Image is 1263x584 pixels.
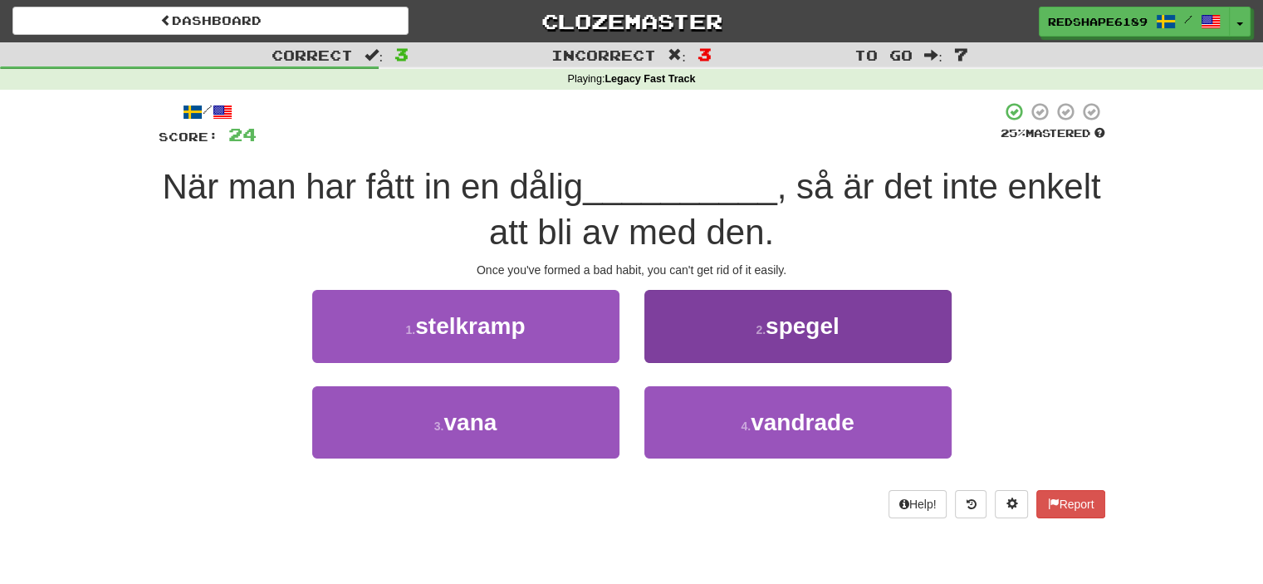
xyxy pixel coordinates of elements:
[583,167,777,206] span: __________
[954,44,968,64] span: 7
[1001,126,1026,140] span: 25 %
[434,420,444,433] small: 3 .
[741,420,751,433] small: 4 .
[415,313,525,339] span: stelkramp
[551,47,656,63] span: Incorrect
[159,130,218,144] span: Score:
[406,323,416,336] small: 1 .
[1048,14,1148,29] span: RedShape6189
[433,7,830,36] a: Clozemaster
[698,44,712,64] span: 3
[1184,13,1192,25] span: /
[12,7,409,35] a: Dashboard
[162,167,583,206] span: När man har fått in en dålig
[159,262,1105,278] div: Once you've formed a bad habit, you can't get rid of it easily.
[443,410,497,435] span: vana
[228,124,257,145] span: 24
[924,48,942,62] span: :
[1039,7,1230,37] a: RedShape6189 /
[644,290,952,362] button: 2.spegel
[312,290,619,362] button: 1.stelkramp
[889,490,947,518] button: Help!
[751,410,854,435] span: vandrade
[644,386,952,459] button: 4.vandrade
[394,44,409,64] span: 3
[955,490,986,518] button: Round history (alt+y)
[312,386,619,459] button: 3.vana
[272,47,353,63] span: Correct
[756,323,766,336] small: 2 .
[766,313,840,339] span: spegel
[854,47,913,63] span: To go
[668,48,686,62] span: :
[605,73,695,85] strong: Legacy Fast Track
[1001,126,1105,141] div: Mastered
[365,48,383,62] span: :
[159,101,257,122] div: /
[1036,490,1104,518] button: Report
[489,167,1101,252] span: , så är det inte enkelt att bli av med den.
